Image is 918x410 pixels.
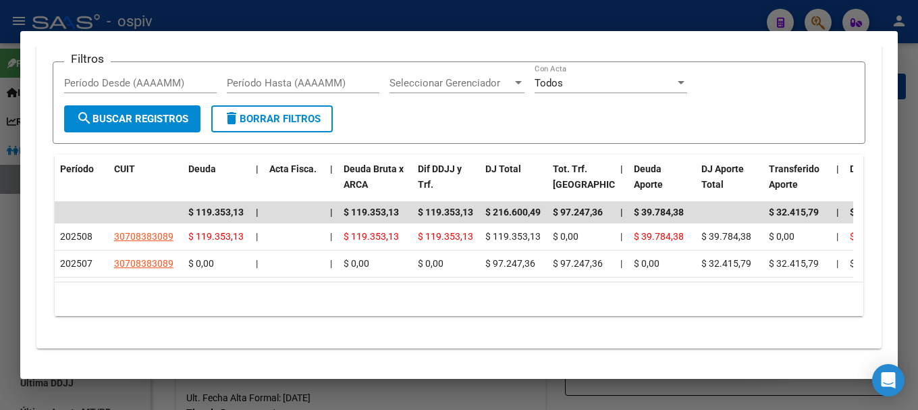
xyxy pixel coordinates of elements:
datatable-header-cell: Acta Fisca. [264,155,325,214]
datatable-header-cell: | [325,155,338,214]
span: 202507 [60,258,92,269]
span: | [620,207,623,217]
span: | [620,258,622,269]
mat-icon: search [76,110,92,126]
span: Período [60,163,94,174]
datatable-header-cell: | [831,155,844,214]
span: Deuda Contr. [850,163,905,174]
datatable-header-cell: Deuda Aporte [628,155,696,214]
span: 30708383089 [114,258,173,269]
span: | [330,231,332,242]
span: $ 79.568,75 [850,207,900,217]
datatable-header-cell: Dif DDJJ y Trf. [412,155,480,214]
datatable-header-cell: Transferido Aporte [763,155,831,214]
span: Transferido Aporte [769,163,819,190]
datatable-header-cell: Período [55,155,109,214]
span: $ 32.415,79 [769,258,819,269]
datatable-header-cell: Deuda [183,155,250,214]
datatable-header-cell: | [250,155,264,214]
span: $ 79.568,75 [850,231,900,242]
span: 30708383089 [114,231,173,242]
span: 202508 [60,231,92,242]
span: $ 0,00 [418,258,443,269]
span: | [256,163,259,174]
span: $ 119.353,13 [418,207,473,217]
span: Buscar Registros [76,113,188,125]
button: Buscar Registros [64,105,200,132]
span: $ 119.353,13 [418,231,473,242]
span: Deuda [188,163,216,174]
span: Todos [535,77,563,89]
datatable-header-cell: CUIT [109,155,183,214]
span: CUIT [114,163,135,174]
span: $ 0,00 [634,258,659,269]
datatable-header-cell: DJ Total [480,155,547,214]
span: Tot. Trf. [GEOGRAPHIC_DATA] [553,163,645,190]
datatable-header-cell: DJ Aporte Total [696,155,763,214]
span: $ 97.247,36 [485,258,535,269]
span: $ 216.600,49 [485,207,541,217]
span: | [620,163,623,174]
span: | [330,163,333,174]
datatable-header-cell: Deuda Contr. [844,155,912,214]
span: | [836,163,839,174]
span: Seleccionar Gerenciador [389,77,512,89]
span: $ 119.353,13 [188,207,244,217]
span: $ 119.353,13 [485,231,541,242]
span: | [330,258,332,269]
div: Open Intercom Messenger [872,364,905,396]
span: Acta Fisca. [269,163,317,174]
span: Dif DDJJ y Trf. [418,163,462,190]
span: $ 0,00 [769,231,794,242]
span: | [620,231,622,242]
span: $ 39.784,38 [634,231,684,242]
span: Deuda Bruta x ARCA [344,163,404,190]
span: $ 0,00 [850,258,875,269]
mat-icon: delete [223,110,240,126]
span: | [256,231,258,242]
span: | [256,258,258,269]
span: | [836,231,838,242]
datatable-header-cell: Deuda Bruta x ARCA [338,155,412,214]
span: | [256,207,259,217]
span: Deuda Aporte [634,163,663,190]
span: $ 39.784,38 [701,231,751,242]
button: Borrar Filtros [211,105,333,132]
span: $ 119.353,13 [344,231,399,242]
span: DJ Total [485,163,521,174]
span: DJ Aporte Total [701,163,744,190]
span: $ 0,00 [553,231,578,242]
span: $ 32.415,79 [701,258,751,269]
span: $ 39.784,38 [634,207,684,217]
span: Borrar Filtros [223,113,321,125]
span: | [836,258,838,269]
span: | [836,207,839,217]
datatable-header-cell: Tot. Trf. Bruto [547,155,615,214]
span: $ 97.247,36 [553,258,603,269]
h3: Filtros [64,51,111,66]
span: $ 32.415,79 [769,207,819,217]
span: $ 0,00 [344,258,369,269]
span: $ 119.353,13 [344,207,399,217]
datatable-header-cell: | [615,155,628,214]
span: $ 0,00 [188,258,214,269]
span: $ 119.353,13 [188,231,244,242]
span: | [330,207,333,217]
span: $ 97.247,36 [553,207,603,217]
